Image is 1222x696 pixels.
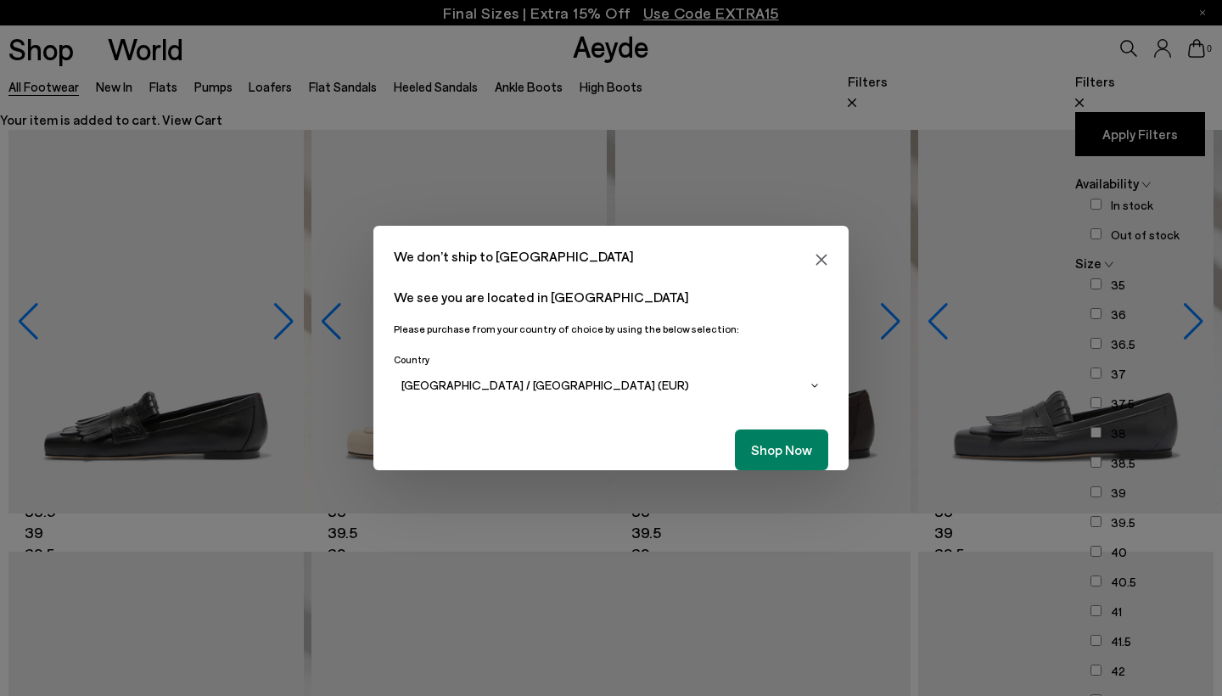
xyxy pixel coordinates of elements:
[394,246,634,267] span: We don’t ship to [GEOGRAPHIC_DATA]
[394,287,828,307] p: We see you are located in [GEOGRAPHIC_DATA]
[401,378,689,392] span: [GEOGRAPHIC_DATA] / [GEOGRAPHIC_DATA] (EUR)
[394,354,429,365] span: Country
[394,321,828,337] p: Please purchase from your country of choice by using the below selection:
[808,246,835,273] button: Close
[735,429,828,470] button: Shop Now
